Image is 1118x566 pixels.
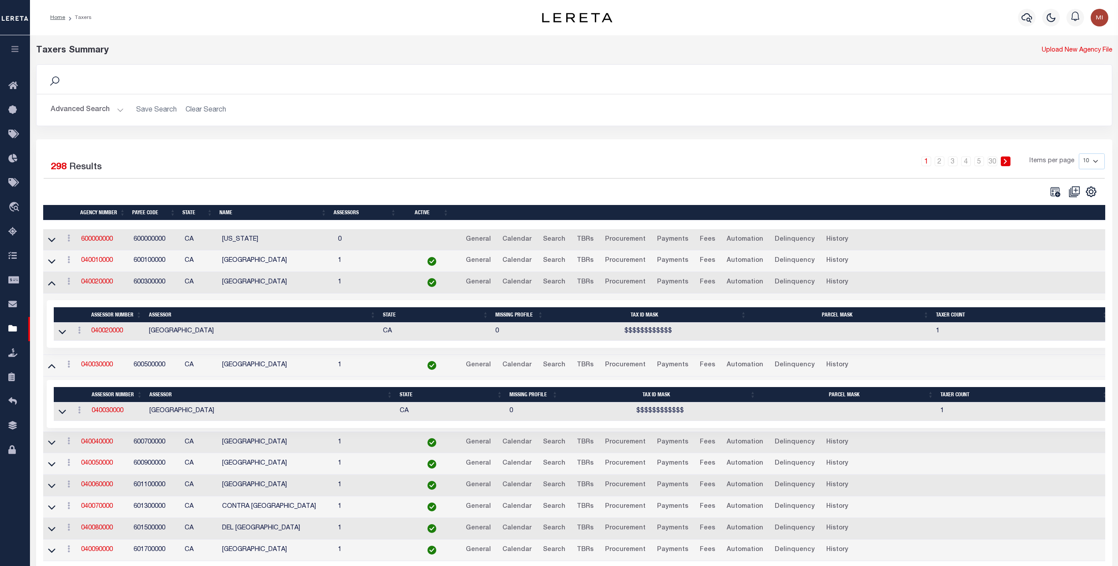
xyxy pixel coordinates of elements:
[723,276,767,290] a: Automation
[573,276,598,290] a: TBRs
[723,478,767,492] a: Automation
[771,521,819,536] a: Delinquency
[334,229,405,251] td: 0
[539,276,569,290] a: Search
[219,355,334,376] td: [GEOGRAPHIC_DATA]
[181,475,219,496] td: CA
[427,361,436,370] img: check-icon-green.svg
[696,543,719,557] a: Fees
[219,540,334,561] td: [GEOGRAPHIC_DATA]
[573,358,598,372] a: TBRs
[539,254,569,268] a: Search
[498,276,535,290] a: Calendar
[181,453,219,475] td: CA
[51,163,67,172] span: 298
[462,521,495,536] a: General
[573,543,598,557] a: TBRs
[696,358,719,372] a: Fees
[81,439,113,445] a: 040040000
[330,205,400,220] th: Assessors: activate to sort column ascending
[542,13,613,22] img: logo-dark.svg
[573,478,598,492] a: TBRs
[81,482,113,488] a: 040060000
[427,278,436,287] img: check-icon-green.svg
[427,546,436,555] img: check-icon-green.svg
[334,540,405,561] td: 1
[822,500,852,514] a: History
[723,457,767,471] a: Automation
[653,436,692,450] a: Payments
[396,387,506,402] th: State: activate to sort column ascending
[498,233,535,247] a: Calendar
[51,101,124,119] button: Advanced Search
[219,272,334,294] td: [GEOGRAPHIC_DATA]
[334,250,405,272] td: 1
[427,257,436,266] img: check-icon-green.svg
[822,478,852,492] a: History
[601,233,650,247] a: Procurement
[961,156,971,166] a: 4
[219,432,334,454] td: [GEOGRAPHIC_DATA]
[653,457,692,471] a: Payments
[723,254,767,268] a: Automation
[573,457,598,471] a: TBRs
[181,496,219,518] td: CA
[539,543,569,557] a: Search
[822,358,852,372] a: History
[771,543,819,557] a: Delinquency
[427,503,436,511] img: check-icon-green.svg
[498,543,535,557] a: Calendar
[822,276,852,290] a: History
[130,496,181,518] td: 601300000
[601,500,650,514] a: Procurement
[506,402,561,421] td: 0
[334,432,405,454] td: 1
[547,307,750,323] th: Tax ID Mask: activate to sort column ascending
[452,205,1106,220] th: &nbsp;
[498,500,535,514] a: Calendar
[130,540,181,561] td: 601700000
[937,402,1111,421] td: 1
[91,328,123,334] a: 040020000
[771,500,819,514] a: Delinquency
[932,323,1111,341] td: 1
[146,387,396,402] th: Assessor: activate to sort column ascending
[935,156,944,166] a: 2
[219,518,334,540] td: DEL [GEOGRAPHIC_DATA]
[506,387,561,402] th: Missing Profile: activate to sort column ascending
[696,457,719,471] a: Fees
[492,323,547,341] td: 0
[653,478,692,492] a: Payments
[601,358,650,372] a: Procurement
[696,254,719,268] a: Fees
[334,518,405,540] td: 1
[65,14,92,22] li: Taxers
[81,362,113,368] a: 040030000
[462,457,495,471] a: General
[181,540,219,561] td: CA
[539,521,569,536] a: Search
[219,453,334,475] td: [GEOGRAPHIC_DATA]
[822,436,852,450] a: History
[81,279,113,285] a: 040020000
[130,432,181,454] td: 600700000
[379,307,492,323] th: State: activate to sort column ascending
[498,521,535,536] a: Calendar
[653,276,692,290] a: Payments
[181,272,219,294] td: CA
[932,307,1111,323] th: Taxer Count: activate to sort column ascending
[219,475,334,496] td: [GEOGRAPHIC_DATA]
[462,500,495,514] a: General
[601,436,650,450] a: Procurement
[988,156,997,166] a: 30
[723,233,767,247] a: Automation
[334,355,405,376] td: 1
[653,543,692,557] a: Payments
[539,233,569,247] a: Search
[462,233,495,247] a: General
[77,205,129,220] th: Agency Number: activate to sort column ascending
[539,500,569,514] a: Search
[696,436,719,450] a: Fees
[653,500,692,514] a: Payments
[179,205,216,220] th: State: activate to sort column ascending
